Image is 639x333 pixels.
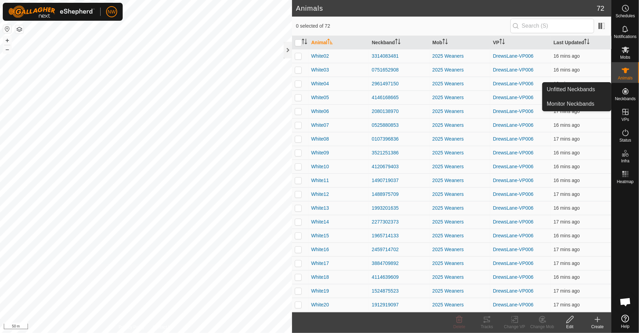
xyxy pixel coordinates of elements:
div: 2025 Weaners [432,66,487,74]
span: Neckbands [615,97,636,101]
span: NW [107,8,115,16]
button: + [3,36,11,45]
span: 9 Sept 2025, 8:42 pm [554,108,580,114]
span: 9 Sept 2025, 8:42 pm [554,288,580,294]
th: Last Updated [551,36,611,49]
div: 2025 Weaners [432,274,487,281]
div: 3884709892 [372,260,427,267]
a: DrewsLane-VP006 [493,53,534,59]
span: 9 Sept 2025, 8:42 pm [554,53,580,59]
span: 9 Sept 2025, 8:42 pm [554,247,580,252]
a: DrewsLane-VP006 [493,122,534,128]
span: Delete [453,324,466,329]
span: 9 Sept 2025, 8:43 pm [554,150,580,155]
div: 1965714133 [372,232,427,239]
a: Monitor Neckbands [543,97,611,111]
a: DrewsLane-VP006 [493,81,534,86]
span: White17 [311,260,329,267]
a: Privacy Policy [119,324,144,330]
div: Change VP [501,324,528,330]
span: 72 [597,3,604,13]
span: White15 [311,232,329,239]
div: 2025 Weaners [432,260,487,267]
span: Heatmap [617,180,634,184]
span: 9 Sept 2025, 8:42 pm [554,191,580,197]
span: Unfitted Neckbands [547,85,595,94]
a: Help [612,312,639,331]
div: 2025 Weaners [432,122,487,129]
a: DrewsLane-VP006 [493,67,534,73]
span: 9 Sept 2025, 8:42 pm [554,164,580,169]
span: White12 [311,191,329,198]
span: White10 [311,163,329,170]
div: Open chat [615,292,636,312]
span: 9 Sept 2025, 8:42 pm [554,67,580,73]
span: 9 Sept 2025, 8:42 pm [554,178,580,183]
a: DrewsLane-VP006 [493,95,534,100]
a: DrewsLane-VP006 [493,274,534,280]
div: 2025 Weaners [432,232,487,239]
span: White04 [311,80,329,87]
div: 2025 Weaners [432,80,487,87]
a: DrewsLane-VP006 [493,150,534,155]
span: 9 Sept 2025, 8:42 pm [554,302,580,307]
span: 9 Sept 2025, 8:42 pm [554,219,580,225]
div: 2025 Weaners [432,204,487,212]
div: 1993201635 [372,204,427,212]
a: DrewsLane-VP006 [493,191,534,197]
a: DrewsLane-VP006 [493,302,534,307]
div: 2025 Weaners [432,94,487,101]
th: Mob [430,36,490,49]
div: 2459714702 [372,246,427,253]
p-sorticon: Activate to sort [395,40,401,45]
p-sorticon: Activate to sort [584,40,590,45]
div: 2025 Weaners [432,287,487,295]
a: DrewsLane-VP006 [493,260,534,266]
div: 1490719037 [372,177,427,184]
span: 9 Sept 2025, 8:42 pm [554,205,580,211]
div: 2961497150 [372,80,427,87]
a: Unfitted Neckbands [543,83,611,96]
img: Gallagher Logo [8,6,95,18]
span: 9 Sept 2025, 8:42 pm [554,274,580,280]
div: Edit [556,324,584,330]
p-sorticon: Activate to sort [499,40,505,45]
div: 2080138970 [372,108,427,115]
div: 4146168665 [372,94,427,101]
a: DrewsLane-VP006 [493,178,534,183]
span: White19 [311,287,329,295]
a: DrewsLane-VP006 [493,136,534,142]
span: 9 Sept 2025, 8:42 pm [554,260,580,266]
span: Help [621,324,630,329]
div: 2025 Weaners [432,246,487,253]
span: Status [619,138,631,142]
a: DrewsLane-VP006 [493,164,534,169]
span: White20 [311,301,329,308]
button: Map Layers [15,25,24,34]
span: White13 [311,204,329,212]
a: DrewsLane-VP006 [493,205,534,211]
th: Neckband [369,36,430,49]
span: White11 [311,177,329,184]
span: White07 [311,122,329,129]
span: 9 Sept 2025, 8:42 pm [554,122,580,128]
span: 0 selected of 72 [296,22,510,30]
span: Animals [618,76,633,80]
a: DrewsLane-VP006 [493,219,534,225]
div: 1524875523 [372,287,427,295]
span: White18 [311,274,329,281]
span: Infra [621,159,629,163]
h2: Animals [296,4,597,12]
span: White16 [311,246,329,253]
span: Mobs [620,55,630,59]
div: 0525880853 [372,122,427,129]
div: Change Mob [528,324,556,330]
span: Schedules [615,14,635,18]
p-sorticon: Activate to sort [302,40,307,45]
div: 2025 Weaners [432,218,487,226]
div: 1488975709 [372,191,427,198]
span: Monitor Neckbands [547,100,594,108]
span: White08 [311,135,329,143]
a: DrewsLane-VP006 [493,233,534,238]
